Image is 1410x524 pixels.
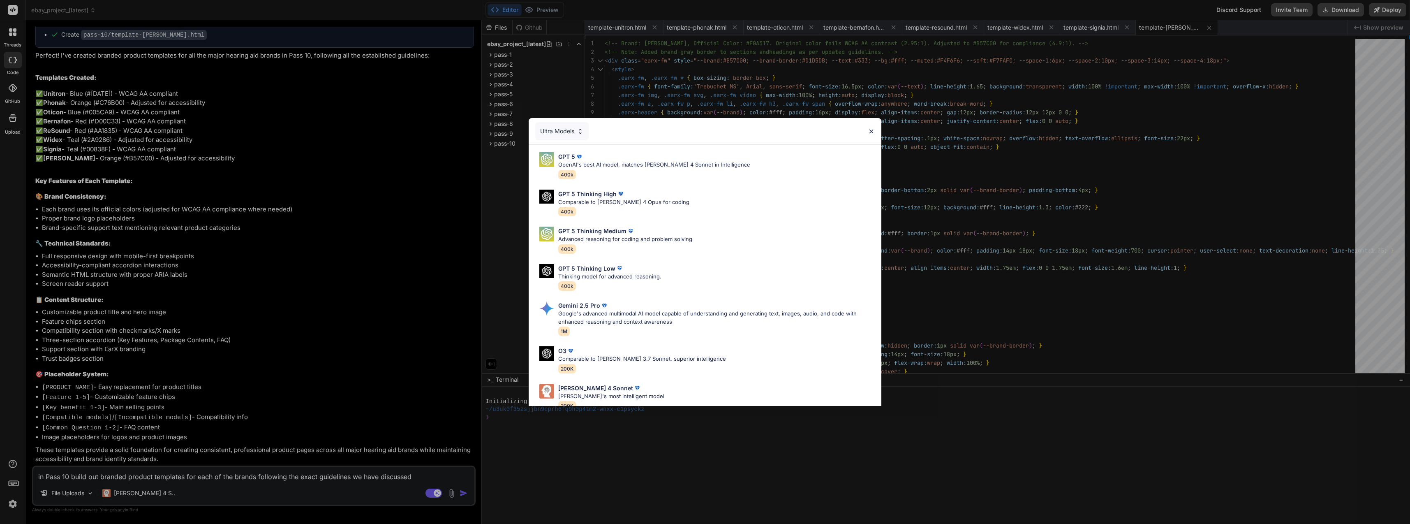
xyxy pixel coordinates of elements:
p: Advanced reasoning for coding and problem solving [558,235,692,243]
span: 400k [558,170,576,179]
img: Pick Models [539,152,554,167]
p: GPT 5 Thinking High [558,190,617,198]
p: Comparable to [PERSON_NAME] 3.7 Sonnet, superior intelligence [558,355,726,363]
img: premium [600,301,608,310]
p: OpenAI's best AI model, matches [PERSON_NAME] 4 Sonnet in Intelligence [558,161,750,169]
img: close [868,128,875,135]
p: Gemini 2.5 Pro [558,301,600,310]
img: premium [615,264,624,272]
p: Comparable to [PERSON_NAME] 4 Opus for coding [558,198,689,206]
p: GPT 5 Thinking Medium [558,227,626,235]
span: 400k [558,244,576,254]
span: 200K [558,364,576,373]
img: Pick Models [539,264,554,278]
img: Pick Models [577,128,584,135]
img: premium [626,227,635,235]
img: Pick Models [539,190,554,204]
p: [PERSON_NAME]'s most intelligent model [558,392,664,401]
p: GPT 5 Thinking Low [558,264,615,273]
img: premium [633,384,641,392]
p: O3 [558,346,566,355]
img: premium [617,190,625,198]
span: 1M [558,327,570,336]
p: Thinking model for advanced reasoning. [558,273,661,281]
img: Pick Models [539,346,554,361]
img: Pick Models [539,227,554,241]
img: Pick Models [539,301,554,316]
img: premium [566,347,575,355]
div: Ultra Models [535,122,589,140]
p: [PERSON_NAME] 4 Sonnet [558,384,633,392]
span: 400k [558,281,576,291]
img: Pick Models [539,384,554,399]
span: 400k [558,207,576,216]
img: premium [575,153,583,161]
p: GPT 5 [558,152,575,161]
p: Google's advanced multimodal AI model capable of understanding and generating text, images, audio... [558,310,875,326]
span: 200K [558,401,576,410]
